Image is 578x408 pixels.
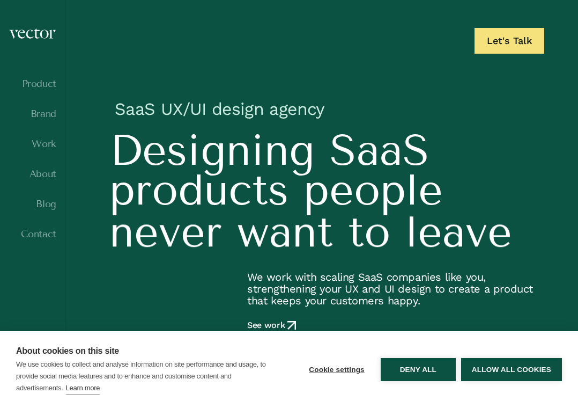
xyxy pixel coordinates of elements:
strong: About cookies on this site [16,346,119,355]
span: products [109,170,288,210]
button: Deny all [381,358,456,381]
span: people [303,170,443,210]
a: Learn more [66,382,100,395]
a: Product [9,78,56,89]
a: Blog [9,199,56,209]
span: want [237,212,333,252]
button: Cookie settings [298,358,375,381]
a: Work [9,139,56,149]
span: leave [405,212,512,252]
a: About [9,169,56,179]
span: Designing [109,130,315,170]
p: We use cookies to collect and analyse information on site performance and usage, to provide socia... [16,360,266,392]
a: Let's Talk [475,28,544,54]
h1: SaaS UX/UI design agency [109,93,537,130]
a: Brand [9,108,56,119]
span: to [348,212,390,252]
button: Allow all cookies [461,358,562,381]
a: See work [247,319,296,335]
span: SaaS [330,130,429,170]
span: never [109,212,222,252]
p: We work with scaling SaaS companies like you, strengthening your UX and UI design to create a pro... [247,271,537,307]
a: Contact [9,229,56,239]
em: menu [12,191,23,218]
